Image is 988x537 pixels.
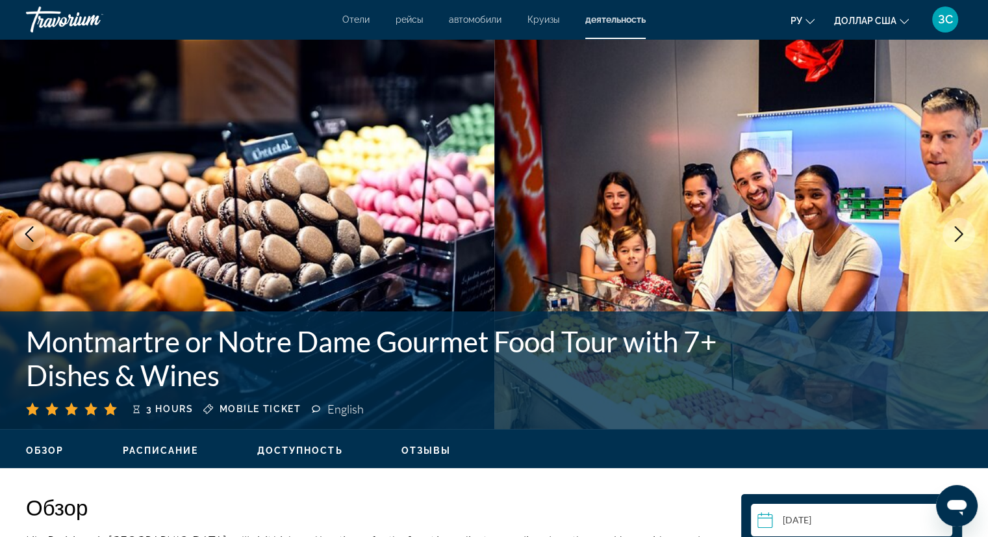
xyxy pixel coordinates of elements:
button: Отзывы [401,445,451,456]
iframe: Кнопка запуска окна обмена сообщениями [936,485,978,527]
h2: Обзор [26,494,728,520]
font: ЗС [938,12,953,26]
a: Отели [342,14,370,25]
span: Расписание [123,445,199,456]
span: 3 hours [146,404,194,414]
button: Расписание [123,445,199,456]
button: Изменить язык [791,11,815,30]
font: ру [791,16,802,26]
div: English [327,402,367,416]
a: Круизы [527,14,559,25]
button: Previous image [13,218,45,250]
span: Mobile ticket [220,404,301,414]
a: рейсы [396,14,423,25]
button: Изменить валюту [834,11,909,30]
button: Next image [943,218,975,250]
button: Доступность [257,445,343,456]
h1: Montmartre or Notre Dame Gourmet Food Tour with 7+ Dishes & Wines [26,324,754,392]
span: Доступность [257,445,343,456]
a: Травориум [26,3,156,36]
button: Обзор [26,445,64,456]
font: доллар США [834,16,896,26]
a: автомобили [449,14,501,25]
span: Отзывы [401,445,451,456]
span: Обзор [26,445,64,456]
a: деятельность [585,14,646,25]
button: Меню пользователя [928,6,962,33]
